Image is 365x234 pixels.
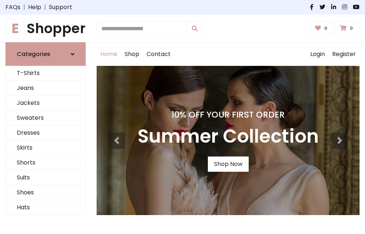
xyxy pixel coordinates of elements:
a: Dresses [6,126,85,140]
a: Login [307,43,329,66]
span: | [20,3,28,12]
a: Jeans [6,81,85,96]
h6: Categories [17,51,50,57]
span: | [41,3,49,12]
h3: Summer Collection [137,126,319,148]
span: E [5,19,25,38]
a: EShopper [5,20,86,36]
h1: Shopper [5,20,86,36]
a: Support [49,3,72,12]
a: Home [97,43,121,66]
a: Hats [6,200,85,215]
a: Shorts [6,155,85,170]
a: Sweaters [6,111,85,126]
a: Register [329,43,360,66]
a: FAQs [5,3,20,12]
a: Jackets [6,96,85,111]
a: Shoes [6,185,85,200]
h4: 10% Off Your First Order [137,110,319,120]
span: 0 [348,25,355,32]
a: 0 [310,21,334,35]
a: 0 [335,21,360,35]
a: Help [28,3,41,12]
a: Contact [143,43,174,66]
a: Shop Now [208,156,249,172]
a: Skirts [6,140,85,155]
span: 0 [322,25,329,32]
a: T-Shirts [6,66,85,81]
a: Shop [121,43,143,66]
a: Categories [5,42,86,66]
a: Suits [6,170,85,185]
